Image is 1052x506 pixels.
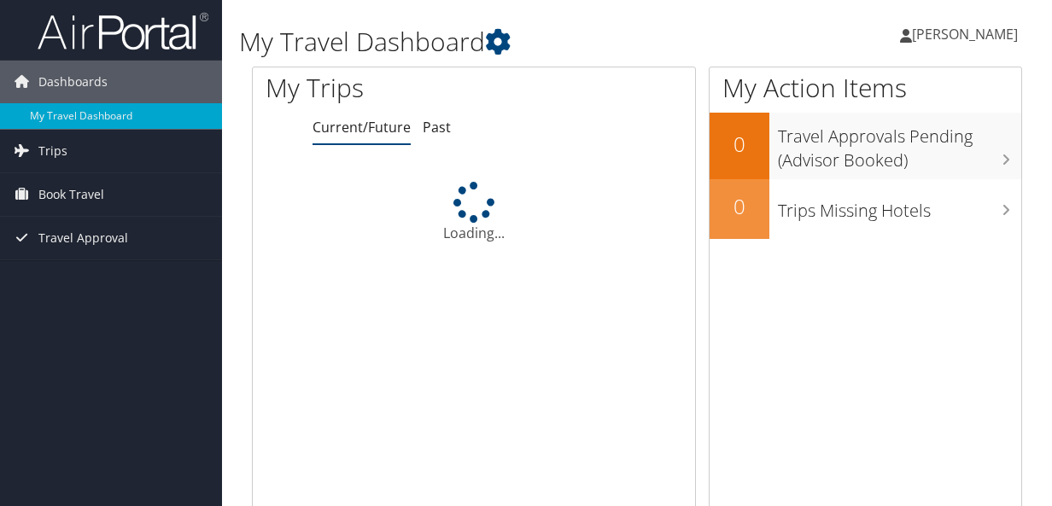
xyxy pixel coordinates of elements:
img: airportal-logo.png [38,11,208,51]
span: Book Travel [38,173,104,216]
h1: My Action Items [710,70,1021,106]
h1: My Trips [266,70,498,106]
a: 0Travel Approvals Pending (Advisor Booked) [710,113,1021,178]
span: Trips [38,130,67,172]
h2: 0 [710,192,769,221]
a: Past [423,118,451,137]
span: Dashboards [38,61,108,103]
a: [PERSON_NAME] [900,9,1035,60]
a: Current/Future [313,118,411,137]
h3: Travel Approvals Pending (Advisor Booked) [778,116,1021,172]
h3: Trips Missing Hotels [778,190,1021,223]
a: 0Trips Missing Hotels [710,179,1021,239]
h1: My Travel Dashboard [239,24,769,60]
span: [PERSON_NAME] [912,25,1018,44]
h2: 0 [710,130,769,159]
div: Loading... [253,182,695,243]
span: Travel Approval [38,217,128,259]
